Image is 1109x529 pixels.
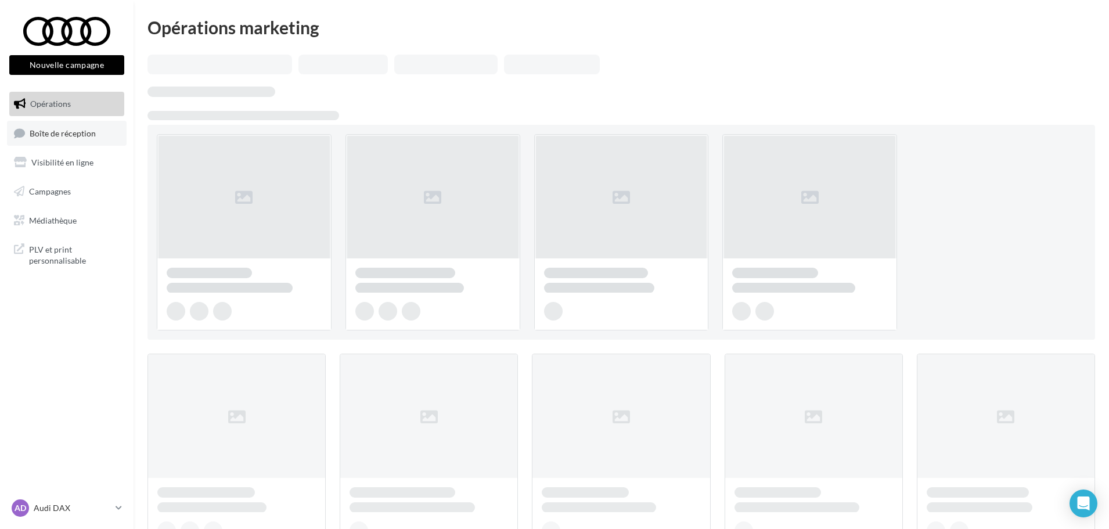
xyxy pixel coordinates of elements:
span: Visibilité en ligne [31,157,93,167]
a: Boîte de réception [7,121,127,146]
span: AD [15,502,26,514]
a: AD Audi DAX [9,497,124,519]
button: Nouvelle campagne [9,55,124,75]
div: Opérations marketing [147,19,1095,36]
div: Open Intercom Messenger [1070,490,1097,517]
span: Opérations [30,99,71,109]
span: Boîte de réception [30,128,96,138]
span: Médiathèque [29,215,77,225]
span: PLV et print personnalisable [29,242,120,267]
a: Opérations [7,92,127,116]
a: Visibilité en ligne [7,150,127,175]
span: Campagnes [29,186,71,196]
a: PLV et print personnalisable [7,237,127,271]
a: Médiathèque [7,208,127,233]
a: Campagnes [7,179,127,204]
p: Audi DAX [34,502,111,514]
